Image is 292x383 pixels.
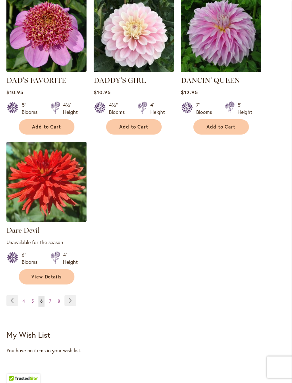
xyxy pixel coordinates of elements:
span: $10.95 [6,89,24,96]
span: 4 [22,299,25,304]
div: 4½" Blooms [109,102,129,116]
span: Add to Cart [119,124,148,130]
a: 8 [56,296,62,307]
button: Add to Cart [106,120,162,135]
button: Add to Cart [193,120,249,135]
strong: My Wish List [6,330,50,340]
a: DAD'S FAVORITE [6,67,87,74]
div: 7" Blooms [196,102,217,116]
button: Add to Cart [19,120,74,135]
span: 8 [58,299,60,304]
a: DADDY'S GIRL [94,76,146,85]
div: You have no items in your wish list. [6,347,286,354]
a: DANCIN' QUEEN [181,76,240,85]
a: DADDY'S GIRL [94,67,174,74]
div: 4' Height [63,252,78,266]
a: 7 [47,296,53,307]
span: Add to Cart [207,124,236,130]
span: 5 [31,299,34,304]
a: 5 [30,296,36,307]
img: Dare Devil [6,142,87,222]
a: Dare Devil [6,226,40,235]
a: DAD'S FAVORITE [6,76,66,85]
span: 6 [40,299,43,304]
p: Unavailable for the season [6,239,87,246]
a: 4 [21,296,27,307]
div: 5" Blooms [22,102,42,116]
div: 4½' Height [63,102,78,116]
a: View Details [19,269,74,285]
div: 6" Blooms [22,252,42,266]
a: Dancin' Queen [181,67,261,74]
div: 4' Height [150,102,165,116]
a: Dare Devil [6,217,87,224]
span: $12.95 [181,89,198,96]
span: $10.95 [94,89,111,96]
iframe: Launch Accessibility Center [5,358,25,378]
div: 5' Height [238,102,252,116]
span: Add to Cart [32,124,61,130]
span: 7 [49,299,51,304]
span: View Details [31,274,62,280]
